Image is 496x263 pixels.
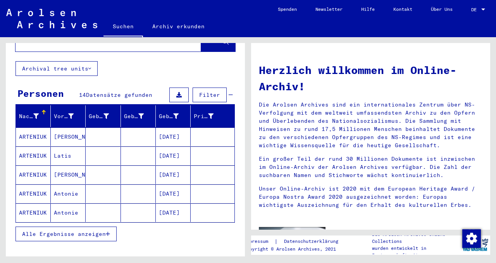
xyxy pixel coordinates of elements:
[462,229,481,248] img: Zustimmung ändern
[19,110,50,122] div: Nachname
[191,105,234,127] mat-header-cell: Prisoner #
[17,86,64,100] div: Personen
[16,184,51,203] mat-cell: ARTENIUK
[244,237,348,246] div: |
[121,105,156,127] mat-header-cell: Geburt‏
[124,112,144,120] div: Geburt‏
[51,203,86,222] mat-cell: Antonie
[259,62,482,95] h1: Herzlich willkommen im Online-Archiv!
[51,146,86,165] mat-cell: Latis
[15,61,98,76] button: Archival tree units
[471,7,480,12] span: DE
[16,105,51,127] mat-header-cell: Nachname
[156,105,191,127] mat-header-cell: Geburtsdatum
[156,203,191,222] mat-cell: [DATE]
[16,146,51,165] mat-cell: ARTENIUK
[159,112,179,120] div: Geburtsdatum
[124,110,155,122] div: Geburt‏
[16,127,51,146] mat-cell: ARTENIUK
[194,112,214,120] div: Prisoner #
[193,88,227,102] button: Filter
[259,185,482,209] p: Unser Online-Archiv ist 2020 mit dem European Heritage Award / Europa Nostra Award 2020 ausgezeic...
[103,17,143,37] a: Suchen
[15,227,117,241] button: Alle Ergebnisse anzeigen
[372,245,460,259] p: wurden entwickelt in Partnerschaft mit
[79,91,86,98] span: 14
[19,112,39,120] div: Nachname
[462,229,480,248] div: Zustimmung ändern
[51,105,86,127] mat-header-cell: Vorname
[6,9,97,28] img: Arolsen_neg.svg
[143,17,214,36] a: Archiv erkunden
[199,91,220,98] span: Filter
[159,110,190,122] div: Geburtsdatum
[372,231,460,245] p: Die Arolsen Archives Online-Collections
[89,112,108,120] div: Geburtsname
[278,237,348,246] a: Datenschutzerklärung
[244,237,274,246] a: Impressum
[51,165,86,184] mat-cell: [PERSON_NAME]
[86,91,152,98] span: Datensätze gefunden
[22,230,106,237] span: Alle Ergebnisse anzeigen
[51,127,86,146] mat-cell: [PERSON_NAME]
[244,246,348,253] p: Copyright © Arolsen Archives, 2021
[51,184,86,203] mat-cell: Antonie
[461,235,490,254] img: yv_logo.png
[156,146,191,165] mat-cell: [DATE]
[54,112,74,120] div: Vorname
[86,105,121,127] mat-header-cell: Geburtsname
[194,110,225,122] div: Prisoner #
[16,203,51,222] mat-cell: ARTENIUK
[89,110,120,122] div: Geburtsname
[16,165,51,184] mat-cell: ARTENIUK
[156,165,191,184] mat-cell: [DATE]
[156,184,191,203] mat-cell: [DATE]
[156,127,191,146] mat-cell: [DATE]
[259,155,482,179] p: Ein großer Teil der rund 30 Millionen Dokumente ist inzwischen im Online-Archiv der Arolsen Archi...
[54,110,85,122] div: Vorname
[259,101,482,150] p: Die Arolsen Archives sind ein internationales Zentrum über NS-Verfolgung mit dem weltweit umfasse...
